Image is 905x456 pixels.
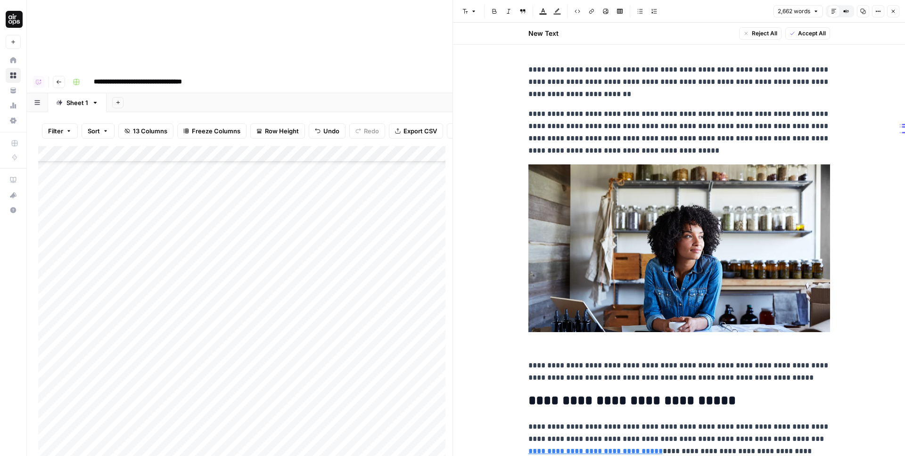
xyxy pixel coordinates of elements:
a: Browse [6,68,21,83]
span: Redo [364,126,379,136]
h2: New Text [528,29,559,38]
a: Your Data [6,83,21,98]
span: Sort [88,126,100,136]
div: Sheet 1 [66,98,88,107]
button: Accept All [785,27,830,40]
span: Accept All [798,29,826,38]
span: Undo [323,126,339,136]
div: What's new? [6,188,20,202]
a: Settings [6,113,21,128]
button: Sort [82,123,115,138]
span: Freeze Columns [192,126,240,136]
span: Reject All [752,29,777,38]
button: Reject All [739,27,782,40]
button: Undo [309,123,346,138]
button: 13 Columns [118,123,173,138]
a: Usage [6,98,21,113]
span: Export CSV [403,126,437,136]
span: Row Height [265,126,299,136]
button: 2,662 words [773,5,823,17]
button: Freeze Columns [177,123,247,138]
button: Row Height [250,123,305,138]
button: What's new? [6,187,21,203]
a: AirOps Academy [6,172,21,187]
span: 13 Columns [133,126,167,136]
button: Export CSV [389,123,443,138]
a: Sheet 1 [48,93,107,112]
button: Help + Support [6,203,21,218]
button: Redo [349,123,385,138]
span: 2,662 words [778,7,810,16]
span: Filter [48,126,63,136]
button: Filter [42,123,78,138]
